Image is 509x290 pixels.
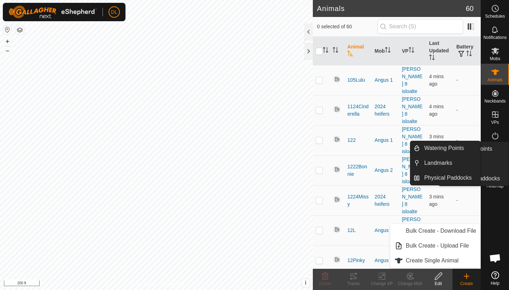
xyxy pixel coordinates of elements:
[402,66,422,94] a: [PERSON_NAME] 8 isloalte
[410,141,480,155] li: Watering Points
[491,120,499,124] span: VPs
[399,37,426,65] th: VP
[402,96,422,124] a: [PERSON_NAME] 8 isloalte
[429,194,444,207] span: 28 Sep 2025 at 7:26 am
[454,95,481,125] td: -
[385,48,391,54] p-sorticon: Activate to sort
[375,227,396,234] div: Angus 2
[490,57,500,61] span: Mobs
[333,165,341,174] img: returning off
[402,156,422,184] a: [PERSON_NAME] 8 isloalte
[3,37,12,46] button: +
[375,103,396,118] div: 2024 heifers
[368,280,396,287] div: Change VP
[390,224,480,238] li: Bulk Create - Download File
[452,280,481,287] div: Create
[3,25,12,34] button: Reset Map
[429,56,435,61] p-sorticon: Activate to sort
[481,268,509,288] a: Help
[111,8,117,16] span: DL
[128,281,155,287] a: Privacy Policy
[454,215,481,245] td: -
[402,216,422,244] a: [PERSON_NAME] 8 isloalte
[3,46,12,55] button: –
[466,3,474,14] span: 60
[347,52,353,57] p-sorticon: Activate to sort
[333,75,341,83] img: returning off
[390,239,480,253] li: Bulk Create - Upload File
[484,99,505,103] span: Neckbands
[487,78,503,82] span: Animals
[8,6,97,18] img: Gallagher Logo
[454,37,481,65] th: Battery
[347,227,356,234] span: 12L
[378,19,463,34] input: Search (S)
[410,156,480,170] li: Landmarks
[429,74,444,87] span: 28 Sep 2025 at 7:25 am
[333,255,341,264] img: returning off
[375,193,396,208] div: 2024 heifers
[424,174,472,182] span: Physical Paddocks
[466,52,472,57] p-sorticon: Activate to sort
[454,125,481,155] td: -
[333,105,341,114] img: returning off
[372,37,399,65] th: Mob
[454,65,481,95] td: -
[323,48,328,54] p-sorticon: Activate to sort
[333,195,341,204] img: returning off
[409,48,414,54] p-sorticon: Activate to sort
[333,48,338,54] p-sorticon: Activate to sort
[484,35,507,40] span: Notifications
[454,185,481,215] td: -
[486,184,504,188] span: Heatmap
[429,104,444,117] span: 28 Sep 2025 at 7:25 am
[347,137,356,144] span: 122
[420,156,480,170] a: Landmarks
[317,4,466,13] h2: Animals
[375,137,396,144] div: Angus 1
[491,281,499,285] span: Help
[333,225,341,234] img: returning off
[375,167,396,174] div: Angus 2
[375,76,396,84] div: Angus 1
[426,37,454,65] th: Last Updated
[302,279,310,287] button: i
[424,159,452,167] span: Landmarks
[420,141,480,155] a: Watering Points
[485,248,506,269] div: Open chat
[16,26,24,34] button: Map Layers
[347,193,369,208] span: 1224Missy
[347,103,369,118] span: 1124Cinderella
[347,76,365,84] span: 105Lulu
[396,280,424,287] div: Change Mob
[424,144,464,152] span: Watering Points
[406,227,476,235] span: Bulk Create - Download File
[317,23,378,30] span: 0 selected of 60
[319,281,332,286] span: Delete
[420,171,480,185] a: Physical Paddocks
[375,257,396,264] div: Angus 1
[333,135,341,144] img: returning off
[402,186,422,214] a: [PERSON_NAME] 8 isloalte
[410,171,480,185] li: Physical Paddocks
[406,256,458,265] span: Create Single Animal
[406,242,469,250] span: Bulk Create - Upload File
[390,254,480,268] li: Create Single Animal
[402,126,422,154] a: [PERSON_NAME] 8 isloalte
[347,163,369,178] span: 1222Bonnie
[429,134,444,147] span: 28 Sep 2025 at 7:26 am
[305,280,306,286] span: i
[485,14,505,18] span: Schedules
[345,37,372,65] th: Animal
[163,281,184,287] a: Contact Us
[347,257,365,264] span: 12Pinky
[424,280,452,287] div: Edit
[339,280,368,287] div: Tracks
